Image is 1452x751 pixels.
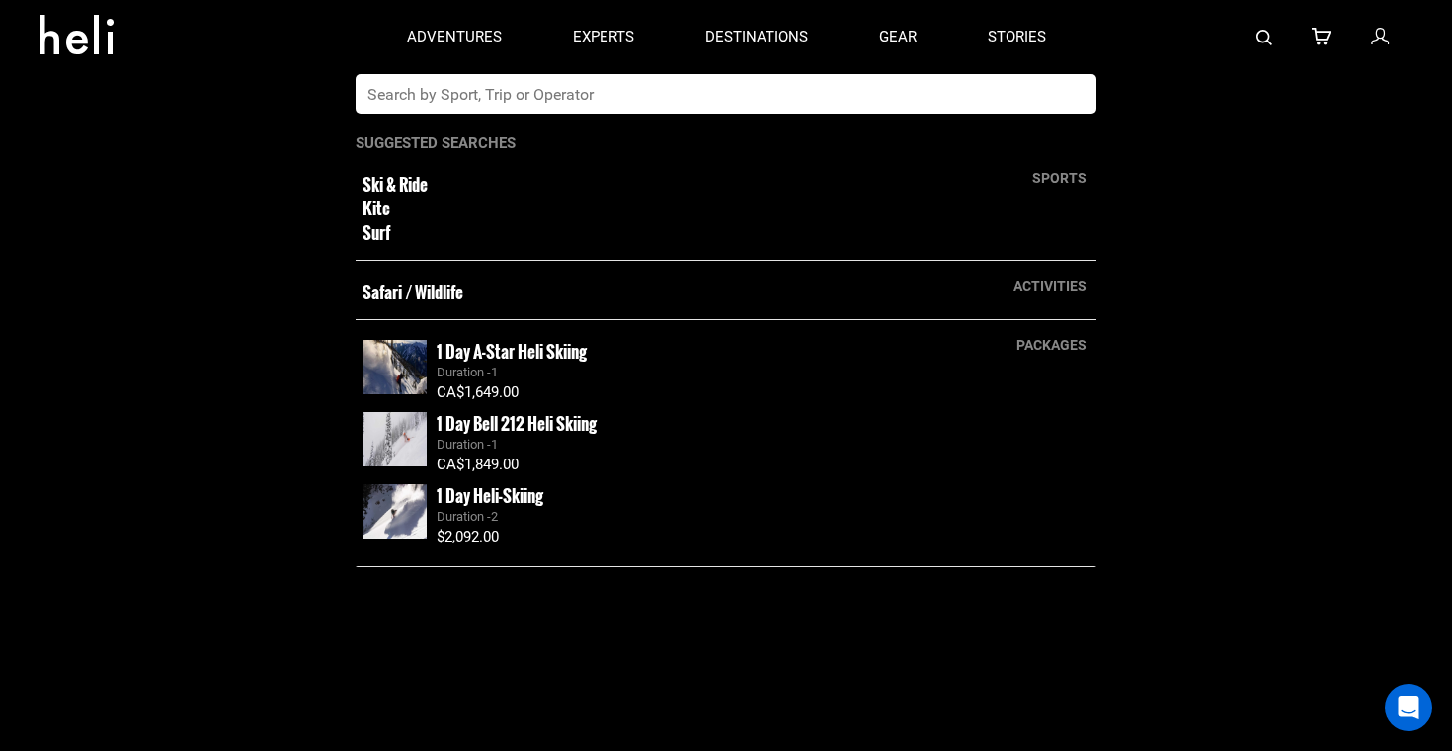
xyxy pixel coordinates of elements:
[437,383,519,401] span: CA$1,649.00
[363,221,944,245] small: Surf
[363,484,427,539] img: images
[437,528,499,545] span: $2,092.00
[573,27,634,47] p: experts
[363,173,944,197] small: Ski & Ride
[437,339,587,364] small: 1 Day A-Star Heli Skiing
[1385,684,1432,731] div: Open Intercom Messenger
[491,509,498,524] span: 2
[437,456,519,473] span: CA$1,849.00
[363,281,944,304] small: Safari / Wildlife
[363,412,427,466] img: images
[705,27,808,47] p: destinations
[356,133,1096,154] p: Suggested Searches
[1022,168,1096,188] div: sports
[407,27,502,47] p: adventures
[437,411,597,436] small: 1 Day Bell 212 Heli Skiing
[437,483,543,508] small: 1 Day Heli-Skiing
[437,508,1089,527] div: Duration -
[363,197,944,220] small: Kite
[437,364,1089,382] div: Duration -
[363,340,427,394] img: images
[1004,276,1096,295] div: activities
[356,74,1056,114] input: Search by Sport, Trip or Operator
[491,365,498,379] span: 1
[491,437,498,452] span: 1
[1256,30,1272,45] img: search-bar-icon.svg
[437,436,1089,455] div: Duration -
[1007,335,1096,355] div: packages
